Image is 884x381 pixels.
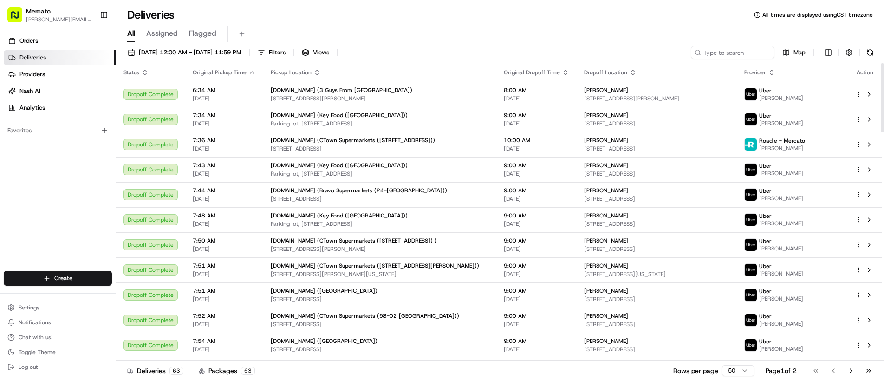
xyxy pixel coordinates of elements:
[271,86,412,94] span: [DOMAIN_NAME] (3 Guys From [GEOGRAPHIC_DATA])
[26,16,92,23] button: [PERSON_NAME][EMAIL_ADDRESS][PERSON_NAME][DOMAIN_NAME]
[19,87,40,95] span: Nash AI
[584,337,628,345] span: [PERSON_NAME]
[584,287,628,295] span: [PERSON_NAME]
[271,145,489,152] span: [STREET_ADDRESS]
[127,7,175,22] h1: Deliveries
[24,60,153,70] input: Clear
[199,366,255,375] div: Packages
[864,46,877,59] button: Refresh
[19,53,46,62] span: Deliveries
[759,112,772,119] span: Uber
[32,89,152,98] div: Start new chat
[759,195,803,202] span: [PERSON_NAME]
[759,94,803,102] span: [PERSON_NAME]
[759,237,772,245] span: Uber
[759,87,772,94] span: Uber
[92,158,112,164] span: Pylon
[762,11,873,19] span: All times are displayed using CST timezone
[19,348,56,356] span: Toggle Theme
[691,46,774,59] input: Type to search
[584,312,628,320] span: [PERSON_NAME]
[193,237,256,244] span: 7:50 AM
[193,321,256,328] span: [DATE]
[26,7,51,16] button: Mercato
[759,119,803,127] span: [PERSON_NAME]
[504,86,569,94] span: 8:00 AM
[193,270,256,278] span: [DATE]
[158,92,169,103] button: Start new chat
[78,136,86,143] div: 💻
[504,220,569,228] span: [DATE]
[745,314,757,326] img: uber-new-logo.jpeg
[271,237,437,244] span: [DOMAIN_NAME] (CTown Supermarkets ([STREET_ADDRESS]) )
[673,366,718,375] p: Rows per page
[19,37,38,45] span: Orders
[504,187,569,194] span: 9:00 AM
[271,270,489,278] span: [STREET_ADDRESS][PERSON_NAME][US_STATE]
[19,104,45,112] span: Analytics
[504,120,569,127] span: [DATE]
[271,287,377,295] span: [DOMAIN_NAME] ([GEOGRAPHIC_DATA])
[271,112,408,119] span: [DOMAIN_NAME] (Key Food ([GEOGRAPHIC_DATA]))
[189,28,216,39] span: Flagged
[759,212,772,220] span: Uber
[271,245,489,253] span: [STREET_ADDRESS][PERSON_NAME]
[4,123,112,138] div: Favorites
[4,50,116,65] a: Deliveries
[504,312,569,320] span: 9:00 AM
[271,162,408,169] span: [DOMAIN_NAME] (Key Food ([GEOGRAPHIC_DATA]))
[271,346,489,353] span: [STREET_ADDRESS]
[584,120,729,127] span: [STREET_ADDRESS]
[504,145,569,152] span: [DATE]
[271,212,408,219] span: [DOMAIN_NAME] (Key Food ([GEOGRAPHIC_DATA]))
[32,98,117,105] div: We're available if you need us!
[19,334,52,341] span: Chat with us!
[19,304,39,311] span: Settings
[504,69,560,76] span: Original Dropoff Time
[271,170,489,177] span: Parking lot, [STREET_ADDRESS]
[4,100,116,115] a: Analytics
[123,69,139,76] span: Status
[504,137,569,144] span: 10:00 AM
[504,245,569,253] span: [DATE]
[504,346,569,353] span: [DATE]
[193,287,256,295] span: 7:51 AM
[193,337,256,345] span: 7:54 AM
[759,170,803,177] span: [PERSON_NAME]
[504,112,569,119] span: 9:00 AM
[19,319,51,326] span: Notifications
[855,69,875,76] div: Action
[269,48,286,57] span: Filters
[759,137,805,145] span: Roadie - Mercato
[298,46,333,59] button: Views
[504,262,569,269] span: 9:00 AM
[123,46,246,59] button: [DATE] 12:00 AM - [DATE] 11:59 PM
[766,366,797,375] div: Page 1 of 2
[584,262,628,269] span: [PERSON_NAME]
[504,95,569,102] span: [DATE]
[504,296,569,303] span: [DATE]
[4,301,112,314] button: Settings
[584,321,729,328] span: [STREET_ADDRESS]
[744,69,766,76] span: Provider
[193,145,256,152] span: [DATE]
[745,88,757,100] img: uber-new-logo.jpeg
[271,120,489,127] span: Parking lot, [STREET_ADDRESS]
[584,220,729,228] span: [STREET_ADDRESS]
[9,136,17,143] div: 📗
[745,239,757,251] img: uber-new-logo.jpeg
[504,287,569,295] span: 9:00 AM
[313,48,329,57] span: Views
[193,220,256,228] span: [DATE]
[584,195,729,203] span: [STREET_ADDRESS]
[759,245,803,252] span: [PERSON_NAME]
[504,237,569,244] span: 9:00 AM
[271,195,489,203] span: [STREET_ADDRESS]
[584,346,729,353] span: [STREET_ADDRESS]
[584,296,729,303] span: [STREET_ADDRESS]
[9,89,26,105] img: 1736555255976-a54dd68f-1ca7-489b-9aae-adbdc363a1c4
[584,212,628,219] span: [PERSON_NAME]
[584,145,729,152] span: [STREET_ADDRESS]
[584,270,729,278] span: [STREET_ADDRESS][US_STATE]
[271,220,489,228] span: Parking lot, [STREET_ADDRESS]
